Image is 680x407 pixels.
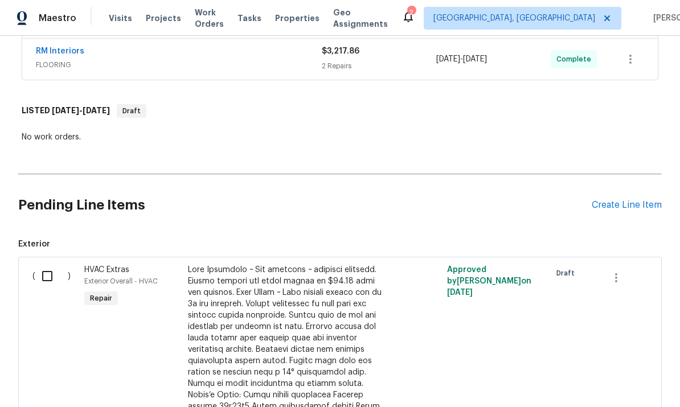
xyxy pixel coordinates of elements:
span: Tasks [237,14,261,22]
a: RM Interiors [36,47,84,55]
span: Exterior Overall - HVAC [84,278,158,285]
span: Projects [146,13,181,24]
span: Work Orders [195,7,224,30]
span: Draft [118,105,145,117]
span: Draft [556,268,579,279]
span: Exterior [18,239,662,250]
span: FLOORING [36,59,322,71]
span: [DATE] [83,106,110,114]
div: Create Line Item [592,200,662,211]
span: Maestro [39,13,76,24]
h2: Pending Line Items [18,179,592,232]
div: No work orders. [22,131,658,143]
span: Visits [109,13,132,24]
span: [DATE] [52,106,79,114]
span: Approved by [PERSON_NAME] on [447,266,531,297]
span: Repair [85,293,117,304]
span: [GEOGRAPHIC_DATA], [GEOGRAPHIC_DATA] [433,13,595,24]
span: [DATE] [447,289,473,297]
span: - [52,106,110,114]
div: 2 Repairs [322,60,436,72]
span: $3,217.86 [322,47,359,55]
span: Properties [275,13,319,24]
span: - [436,54,487,65]
h6: LISTED [22,104,110,118]
span: Geo Assignments [333,7,388,30]
span: HVAC Extras [84,266,129,274]
span: Complete [556,54,596,65]
span: [DATE] [463,55,487,63]
span: [DATE] [436,55,460,63]
div: LISTED [DATE]-[DATE]Draft [18,93,662,129]
div: 2 [407,7,415,18]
